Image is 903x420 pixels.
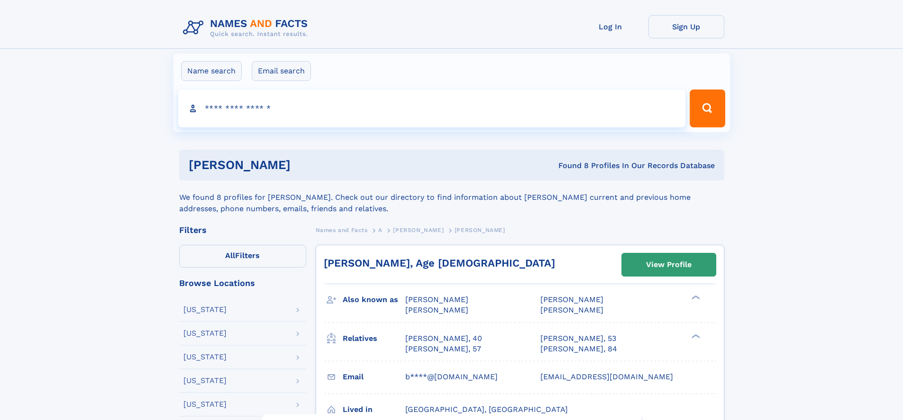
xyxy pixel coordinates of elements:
a: [PERSON_NAME], 57 [405,344,481,354]
button: Search Button [690,89,725,127]
div: Filters [179,226,306,234]
h3: Also known as [343,292,405,308]
label: Email search [252,61,311,81]
span: [PERSON_NAME] [393,227,444,233]
h1: [PERSON_NAME] [189,159,425,171]
a: Names and Facts [316,224,368,236]
a: [PERSON_NAME], 40 [405,333,482,344]
a: [PERSON_NAME], Age [DEMOGRAPHIC_DATA] [324,257,555,269]
span: A [378,227,383,233]
a: [PERSON_NAME], 84 [540,344,617,354]
div: ❯ [689,295,701,301]
div: Found 8 Profiles In Our Records Database [424,161,715,171]
div: [US_STATE] [183,401,227,408]
h3: Email [343,369,405,385]
a: Sign Up [648,15,724,38]
label: Name search [181,61,242,81]
div: [US_STATE] [183,306,227,313]
a: [PERSON_NAME] [393,224,444,236]
div: [US_STATE] [183,330,227,337]
input: search input [178,89,686,127]
span: [EMAIL_ADDRESS][DOMAIN_NAME] [540,372,673,381]
span: All [225,251,235,260]
div: [US_STATE] [183,377,227,384]
div: ❯ [689,333,701,339]
div: Browse Locations [179,279,306,287]
a: Log In [573,15,648,38]
label: Filters [179,245,306,268]
span: [PERSON_NAME] [540,295,603,304]
div: We found 8 profiles for [PERSON_NAME]. Check out our directory to find information about [PERSON_... [179,180,724,214]
span: [PERSON_NAME] [405,305,468,314]
h3: Relatives [343,331,405,347]
a: [PERSON_NAME], 53 [540,333,616,344]
a: View Profile [622,253,716,276]
span: [GEOGRAPHIC_DATA], [GEOGRAPHIC_DATA] [405,405,568,414]
span: [PERSON_NAME] [540,305,603,314]
h3: Lived in [343,402,405,418]
a: A [378,224,383,236]
img: Logo Names and Facts [179,15,316,41]
div: View Profile [646,254,692,276]
div: [US_STATE] [183,353,227,361]
span: [PERSON_NAME] [455,227,505,233]
span: [PERSON_NAME] [405,295,468,304]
